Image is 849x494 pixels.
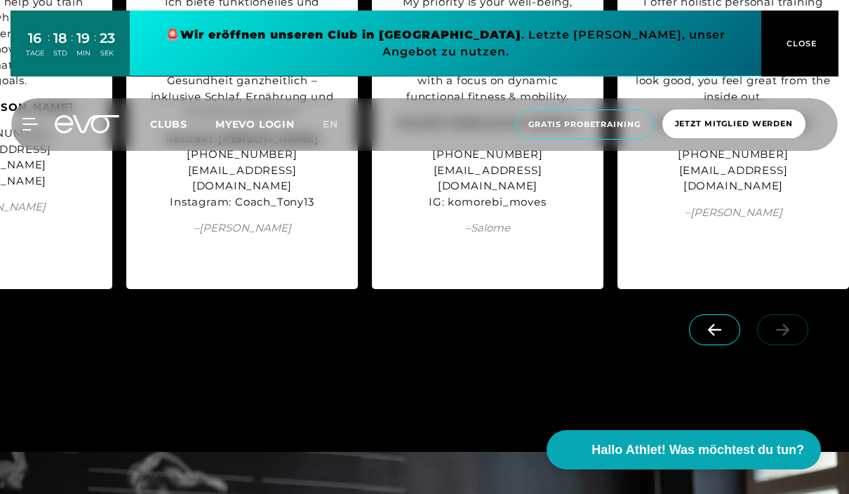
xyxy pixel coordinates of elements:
[144,131,340,211] div: [PHONE_NUMBER] [EMAIL_ADDRESS][DOMAIN_NAME] Instagram: Coach_Tony13
[591,441,804,460] span: Hallo Athlet! Was möchtest du tun?
[48,29,50,67] div: :
[389,115,586,210] div: [PHONE_NUMBER] [EMAIL_ADDRESS][DOMAIN_NAME] IG: komorebi_moves
[53,28,67,48] div: 18
[100,48,115,58] div: SEK
[150,117,215,131] a: Clubs
[94,29,96,67] div: :
[150,118,187,131] span: Clubs
[511,109,658,140] a: Gratis Probetraining
[323,116,355,133] a: en
[675,118,793,130] span: Jetzt Mitglied werden
[76,28,91,48] div: 19
[658,109,810,140] a: Jetzt Mitglied werden
[53,48,67,58] div: STD
[323,118,338,131] span: en
[635,205,831,221] span: – [PERSON_NAME]
[783,37,817,50] span: CLOSE
[100,28,115,48] div: 23
[76,48,91,58] div: MIN
[389,220,586,236] span: – Salome
[547,430,821,469] button: Hallo Athlet! Was möchtest du tun?
[71,29,73,67] div: :
[528,119,641,131] span: Gratis Probetraining
[26,48,44,58] div: TAGE
[144,220,340,236] span: – [PERSON_NAME]
[215,118,295,131] a: MYEVO LOGIN
[26,28,44,48] div: 16
[761,11,838,76] button: CLOSE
